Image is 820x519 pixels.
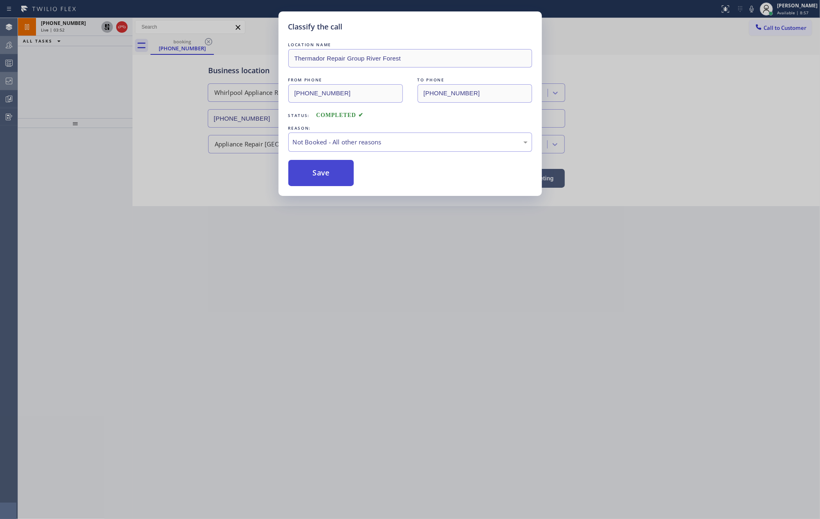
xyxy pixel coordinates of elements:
span: COMPLETED [316,112,364,118]
div: TO PHONE [418,76,532,84]
div: FROM PHONE [288,76,403,84]
input: From phone [288,84,403,103]
div: Not Booked - All other reasons [293,137,528,147]
span: Status: [288,112,310,118]
h5: Classify the call [288,21,343,32]
button: Save [288,160,354,186]
div: REASON: [288,124,532,133]
input: To phone [418,84,532,103]
div: LOCATION NAME [288,40,532,49]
